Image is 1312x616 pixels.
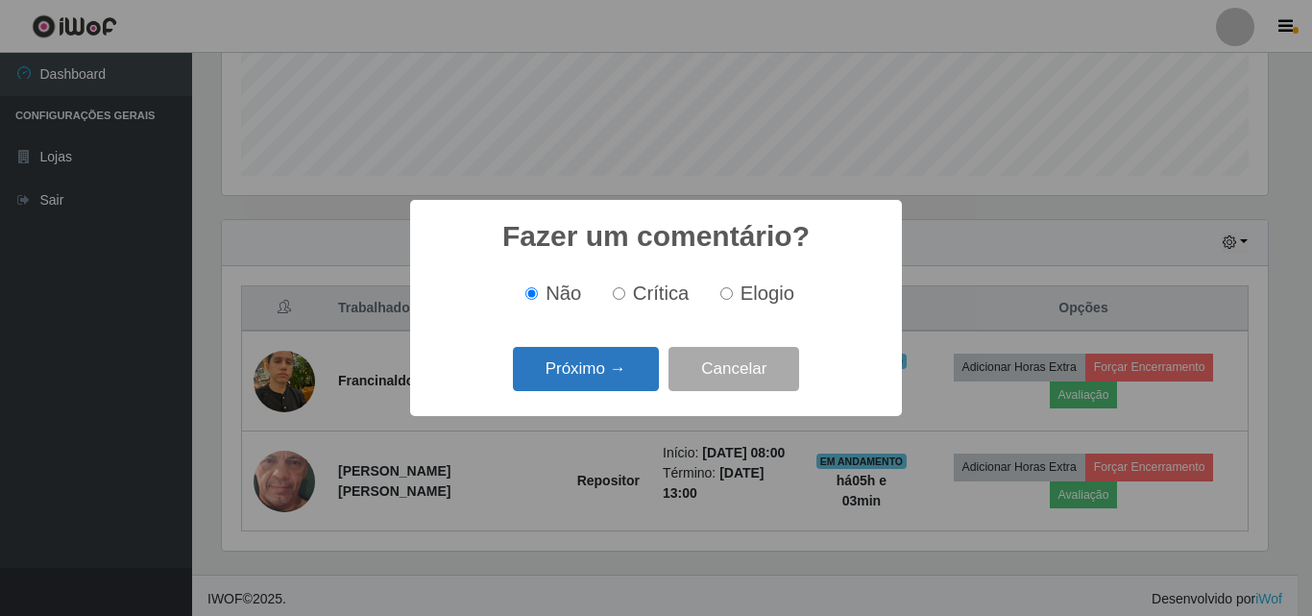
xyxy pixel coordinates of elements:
[502,219,810,254] h2: Fazer um comentário?
[741,283,794,304] span: Elogio
[613,287,625,300] input: Crítica
[720,287,733,300] input: Elogio
[668,347,799,392] button: Cancelar
[546,283,581,304] span: Não
[525,287,538,300] input: Não
[633,283,690,304] span: Crítica
[513,347,659,392] button: Próximo →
